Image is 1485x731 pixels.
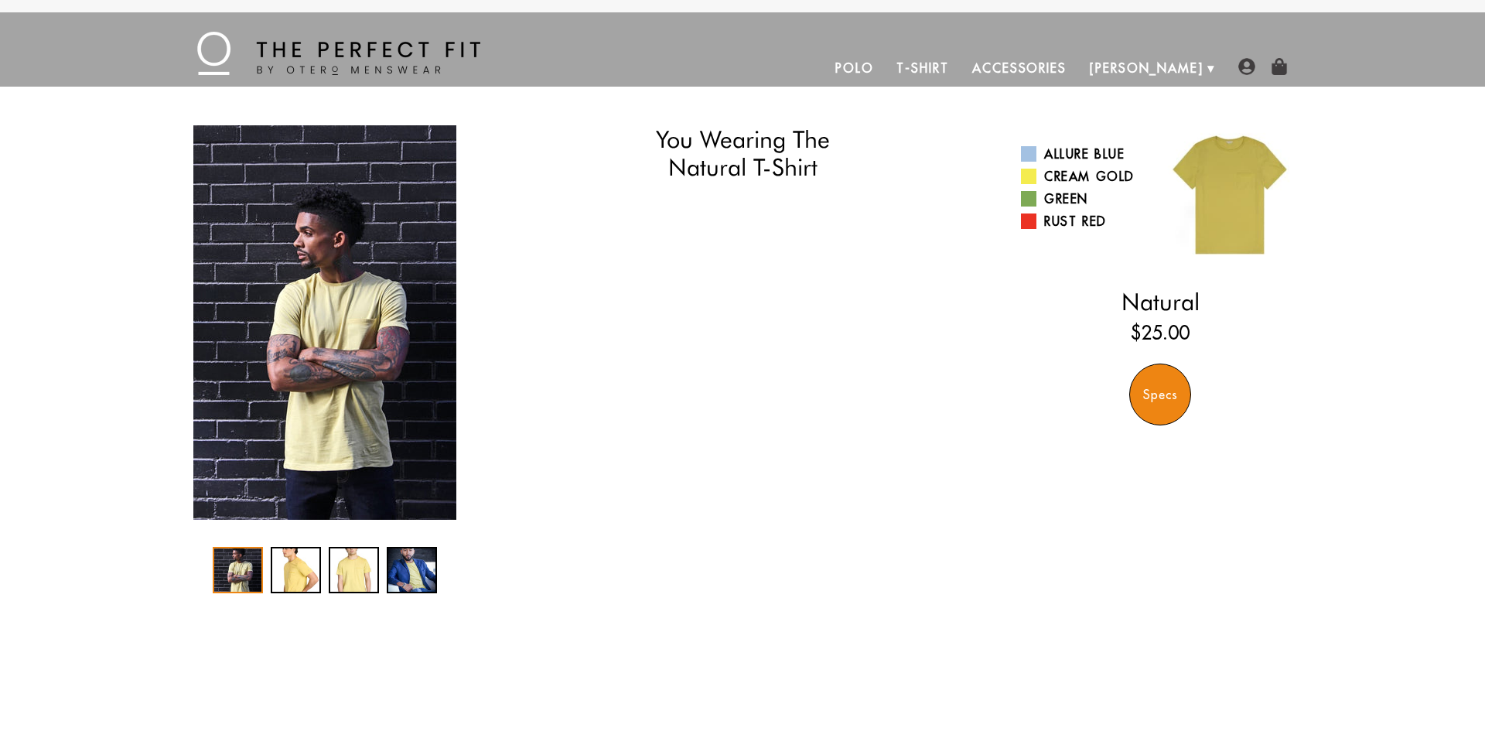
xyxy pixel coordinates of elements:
[186,125,464,520] div: 1 / 4
[387,547,437,593] div: 4 / 4
[1021,145,1149,163] a: Allure Blue
[1129,364,1191,425] div: Specs
[1131,319,1190,347] ins: $25.00
[824,50,886,87] a: Polo
[1160,125,1299,265] img: 08.jpg
[193,125,456,520] img: IMG_1951_copy_1024x1024_2x_cf63319f-f3c3-4977-9d73-18d8a49b1d04_340x.jpg
[1021,190,1149,208] a: Green
[961,50,1078,87] a: Accessories
[1238,58,1255,75] img: user-account-icon.png
[885,50,960,87] a: T-Shirt
[197,32,480,75] img: The Perfect Fit - by Otero Menswear - Logo
[271,547,321,593] div: 2 / 4
[1021,212,1149,231] a: Rust Red
[1078,50,1215,87] a: [PERSON_NAME]
[213,547,263,593] div: 1 / 4
[329,547,379,593] div: 3 / 4
[558,125,926,182] h1: You Wearing The Natural T-Shirt
[1021,167,1149,186] a: Cream Gold
[1271,58,1288,75] img: shopping-bag-icon.png
[1021,288,1299,316] h2: Natural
